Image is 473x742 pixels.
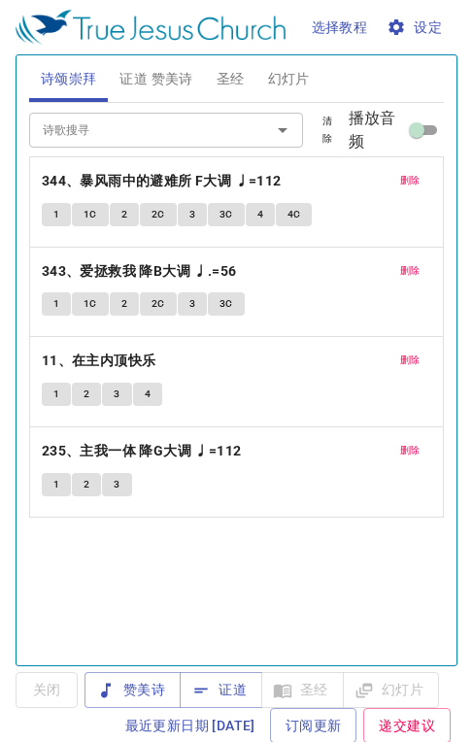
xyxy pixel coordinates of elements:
[220,206,233,223] span: 3C
[379,714,435,738] span: 递交建议
[102,473,131,496] button: 3
[276,203,313,226] button: 4C
[42,349,159,373] button: 11、在主内顶快乐
[152,295,165,313] span: 2C
[390,16,442,40] span: 设定
[217,67,245,91] span: 圣经
[152,206,165,223] span: 2C
[145,386,151,403] span: 4
[220,295,233,313] span: 3C
[42,473,71,496] button: 1
[72,383,101,406] button: 2
[110,203,139,226] button: 2
[42,439,245,463] button: 235、主我一体 降G大调 ♩=112
[400,172,421,189] span: 删除
[42,292,71,316] button: 1
[110,292,139,316] button: 2
[16,10,286,45] img: True Jesus Church
[125,714,255,738] span: 最近更新日期 [DATE]
[307,110,349,151] button: 清除
[208,292,245,316] button: 3C
[246,203,275,226] button: 4
[304,10,376,46] button: 选择教程
[42,203,71,226] button: 1
[140,292,177,316] button: 2C
[42,439,242,463] b: 235、主我一体 降G大调 ♩=112
[140,203,177,226] button: 2C
[42,383,71,406] button: 1
[114,476,119,493] span: 3
[114,386,119,403] span: 3
[100,678,165,702] span: 赞美诗
[319,113,337,148] span: 清除
[178,292,207,316] button: 3
[400,262,421,280] span: 删除
[42,169,285,193] button: 344、暴风雨中的避难所 F大调 ♩=112
[53,206,59,223] span: 1
[53,295,59,313] span: 1
[42,169,282,193] b: 344、暴风雨中的避难所 F大调 ♩=112
[72,292,109,316] button: 1C
[84,295,97,313] span: 1C
[268,67,310,91] span: 幻灯片
[189,206,195,223] span: 3
[312,16,368,40] span: 选择教程
[389,259,432,283] button: 删除
[389,169,432,192] button: 删除
[42,349,156,373] b: 11、在主内顶快乐
[53,386,59,403] span: 1
[208,203,245,226] button: 3C
[195,678,247,702] span: 证道
[119,67,192,91] span: 证道 赞美诗
[400,442,421,459] span: 删除
[257,206,263,223] span: 4
[84,672,181,708] button: 赞美诗
[349,107,405,153] span: 播放音频
[189,295,195,313] span: 3
[287,206,301,223] span: 4C
[389,439,432,462] button: 删除
[383,10,450,46] button: 设定
[41,67,97,91] span: 诗颂崇拜
[53,476,59,493] span: 1
[121,295,127,313] span: 2
[72,203,109,226] button: 1C
[178,203,207,226] button: 3
[42,259,237,284] b: 343、爱拯救我 降B大调 ♩.=56
[400,352,421,369] span: 删除
[84,386,89,403] span: 2
[286,714,342,738] span: 订阅更新
[121,206,127,223] span: 2
[180,672,262,708] button: 证道
[72,473,101,496] button: 2
[84,206,97,223] span: 1C
[133,383,162,406] button: 4
[269,117,296,144] button: Open
[102,383,131,406] button: 3
[389,349,432,372] button: 删除
[84,476,89,493] span: 2
[42,259,240,284] button: 343、爱拯救我 降B大调 ♩.=56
